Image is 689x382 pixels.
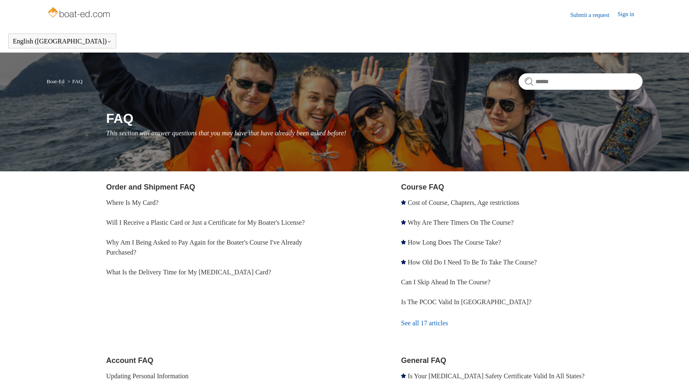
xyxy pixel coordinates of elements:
a: Cost of Course, Chapters, Age restrictions [408,199,519,206]
a: Is Your [MEDICAL_DATA] Safety Certificate Valid In All States? [408,372,584,380]
input: Search [519,73,643,90]
li: FAQ [66,78,82,84]
a: Sign in [617,10,642,20]
a: General FAQ [401,356,446,365]
a: Account FAQ [106,356,154,365]
a: See all 17 articles [401,312,642,334]
a: How Long Does The Course Take? [408,239,501,246]
a: Submit a request [570,11,617,19]
div: Chat Support [636,354,683,376]
a: Will I Receive a Plastic Card or Just a Certificate for My Boater's License? [106,219,305,226]
img: Boat-Ed Help Center home page [47,5,113,22]
a: Why Are There Timers On The Course? [408,219,514,226]
a: Order and Shipment FAQ [106,183,195,191]
p: This section will answer questions that you may have that have already been asked before! [106,128,643,138]
a: Is The PCOC Valid In [GEOGRAPHIC_DATA]? [401,298,531,305]
h1: FAQ [106,108,643,128]
a: What Is the Delivery Time for My [MEDICAL_DATA] Card? [106,269,271,276]
a: Can I Skip Ahead In The Course? [401,279,490,286]
svg: Promoted article [401,200,406,205]
svg: Promoted article [401,259,406,264]
a: How Old Do I Need To Be To Take The Course? [408,259,537,266]
a: Course FAQ [401,183,444,191]
button: English ([GEOGRAPHIC_DATA]) [13,38,112,45]
svg: Promoted article [401,240,406,245]
a: Where Is My Card? [106,199,159,206]
svg: Promoted article [401,373,406,378]
li: Boat-Ed [47,78,66,84]
a: Boat-Ed [47,78,65,84]
a: Updating Personal Information [106,372,189,380]
a: Why Am I Being Asked to Pay Again for the Boater's Course I've Already Purchased? [106,239,302,256]
svg: Promoted article [401,220,406,225]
